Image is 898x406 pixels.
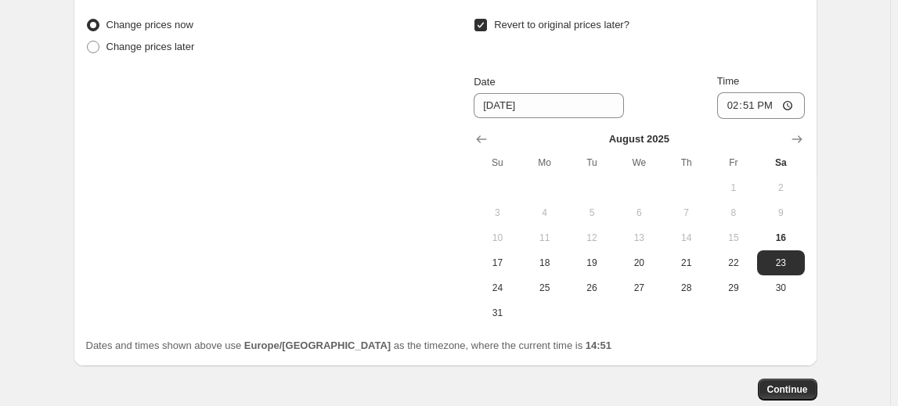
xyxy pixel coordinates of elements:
button: Monday August 11 2025 [521,225,568,250]
span: 3 [480,207,514,219]
span: 24 [480,282,514,294]
span: 18 [528,257,562,269]
th: Friday [710,150,757,175]
button: Sunday August 17 2025 [474,250,521,275]
input: 8/16/2025 [474,93,624,118]
th: Saturday [757,150,804,175]
th: Sunday [474,150,521,175]
button: Monday August 25 2025 [521,275,568,300]
button: Friday August 22 2025 [710,250,757,275]
button: Sunday August 31 2025 [474,300,521,325]
span: 13 [622,232,656,244]
button: Wednesday August 6 2025 [615,200,662,225]
button: Sunday August 24 2025 [474,275,521,300]
button: Saturday August 9 2025 [757,200,804,225]
span: 15 [716,232,751,244]
th: Thursday [662,150,709,175]
span: Su [480,156,514,169]
button: Saturday August 30 2025 [757,275,804,300]
span: 2 [763,181,798,194]
b: 14:51 [586,340,611,351]
span: Revert to original prices later? [494,19,629,31]
button: Monday August 4 2025 [521,200,568,225]
span: Date [474,76,495,88]
span: Change prices now [106,19,193,31]
th: Monday [521,150,568,175]
span: 28 [669,282,703,294]
b: Europe/[GEOGRAPHIC_DATA] [244,340,391,351]
span: 9 [763,207,798,219]
span: 1 [716,181,751,194]
span: 25 [528,282,562,294]
button: Wednesday August 20 2025 [615,250,662,275]
span: 5 [575,207,609,219]
button: Show previous month, July 2025 [471,128,492,150]
span: 10 [480,232,514,244]
button: Tuesday August 26 2025 [568,275,615,300]
span: We [622,156,656,169]
input: 12:00 [717,92,805,119]
button: Tuesday August 19 2025 [568,250,615,275]
span: 27 [622,282,656,294]
button: Monday August 18 2025 [521,250,568,275]
button: Thursday August 28 2025 [662,275,709,300]
span: Continue [767,383,808,396]
span: Fr [716,156,751,169]
span: 7 [669,207,703,219]
span: 8 [716,207,751,219]
button: Friday August 1 2025 [710,175,757,200]
span: 29 [716,282,751,294]
span: 6 [622,207,656,219]
span: Dates and times shown above use as the timezone, where the current time is [86,340,612,351]
span: 20 [622,257,656,269]
button: Tuesday August 12 2025 [568,225,615,250]
span: 11 [528,232,562,244]
button: Saturday August 23 2025 [757,250,804,275]
button: Tuesday August 5 2025 [568,200,615,225]
button: Wednesday August 13 2025 [615,225,662,250]
button: Sunday August 10 2025 [474,225,521,250]
button: Thursday August 7 2025 [662,200,709,225]
button: Thursday August 14 2025 [662,225,709,250]
span: 4 [528,207,562,219]
span: 23 [763,257,798,269]
th: Tuesday [568,150,615,175]
button: Show next month, September 2025 [786,128,808,150]
button: Sunday August 3 2025 [474,200,521,225]
span: 26 [575,282,609,294]
span: 17 [480,257,514,269]
span: 12 [575,232,609,244]
th: Wednesday [615,150,662,175]
span: Change prices later [106,41,195,52]
span: Time [717,75,739,87]
span: Th [669,156,703,169]
button: Friday August 8 2025 [710,200,757,225]
button: Friday August 15 2025 [710,225,757,250]
span: 31 [480,307,514,319]
span: 21 [669,257,703,269]
span: 22 [716,257,751,269]
span: 30 [763,282,798,294]
button: Wednesday August 27 2025 [615,275,662,300]
span: 14 [669,232,703,244]
span: Tu [575,156,609,169]
button: Friday August 29 2025 [710,275,757,300]
button: Today Saturday August 16 2025 [757,225,804,250]
button: Thursday August 21 2025 [662,250,709,275]
span: Mo [528,156,562,169]
span: Sa [763,156,798,169]
span: 16 [763,232,798,244]
button: Continue [758,379,817,401]
span: 19 [575,257,609,269]
button: Saturday August 2 2025 [757,175,804,200]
